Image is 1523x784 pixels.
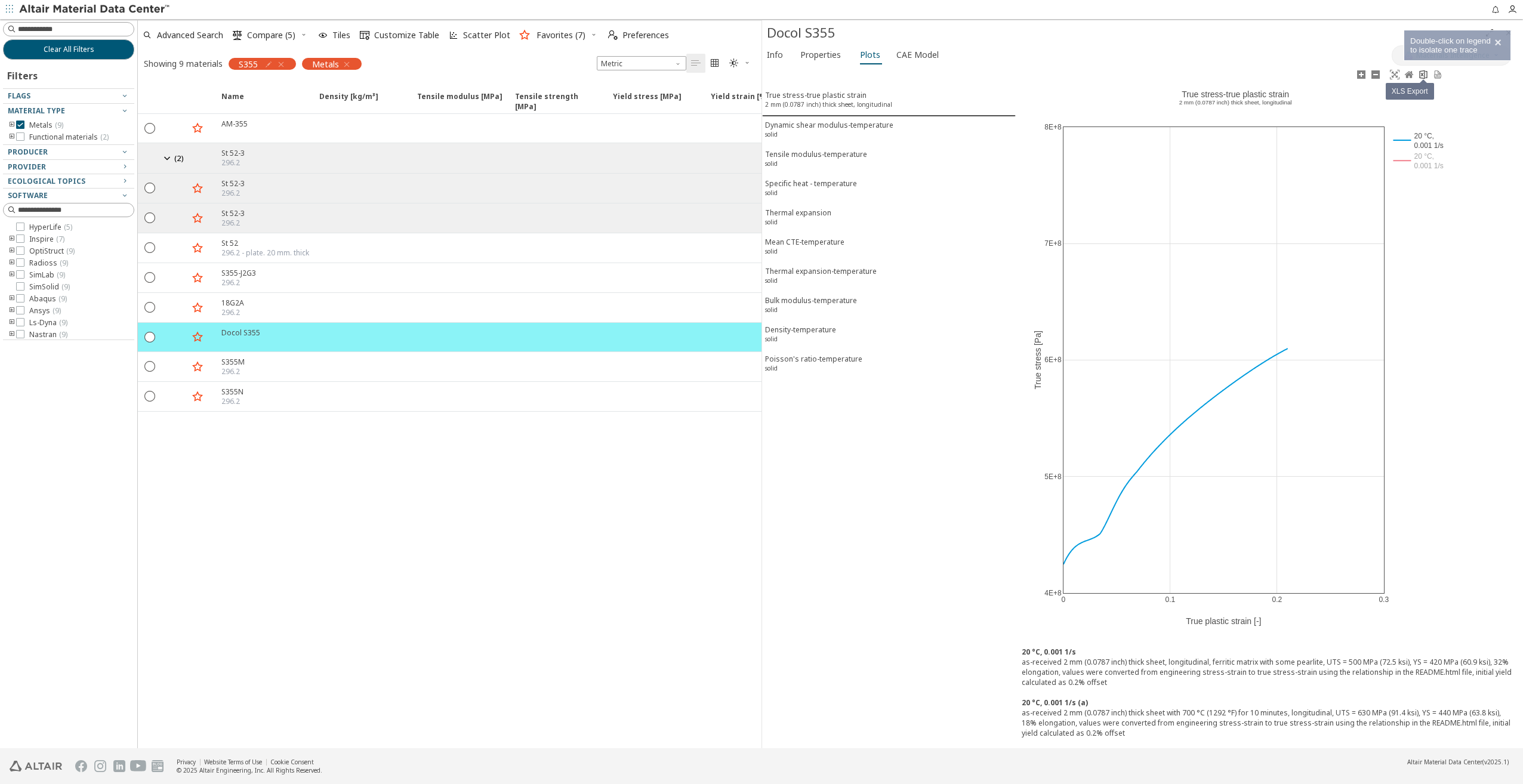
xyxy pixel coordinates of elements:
[44,45,94,54] span: Clear All Filters
[537,31,585,39] span: Favorites (7)
[597,56,686,70] div: Unit System
[29,246,75,256] span: OptiStruct
[767,23,1480,42] div: Docol S355
[765,247,778,255] sup: solid
[762,87,1016,116] button: True stress-true plastic strain2 mm (0.0787 inch) thick sheet, longitudinal
[8,176,85,186] span: Ecological Topics
[606,91,704,113] span: Yield stress [MPa]
[64,222,72,232] span: ( 5 )
[3,60,44,88] div: Filters
[1499,23,1518,42] button: Close
[3,174,134,189] button: Ecological Topics
[221,278,256,288] div: 296.2
[765,295,857,317] div: Bulk modulus-temperature
[233,30,242,40] i: 
[55,120,63,130] span: ( 9 )
[765,100,892,109] sup: 2 mm (0.0787 inch) thick sheet, longitudinal
[188,268,207,288] button: Favorite
[29,258,68,268] span: Radioss
[463,31,510,39] span: Scatter Plot
[8,106,65,116] span: Material Type
[188,119,207,138] button: Favorite
[1407,758,1509,766] div: (v2025.1)
[1022,657,1517,687] div: as-received 2 mm (0.0787 inch) thick sheet, longitudinal, ferritic matrix with some pearlite, UTS...
[3,104,134,118] button: Material Type
[765,335,778,343] sup: solid
[312,58,339,69] span: Metals
[762,263,1016,292] button: Thermal expansion-temperaturesolid
[1022,647,1076,657] b: 20 °C, 0.001 1/s
[765,364,778,372] sup: solid
[221,158,245,168] div: 296.2
[3,189,134,203] button: Software
[59,329,67,339] span: ( 9 )
[162,91,188,113] span: Expand
[508,91,606,113] span: Tensile strength [MPa]
[800,45,841,64] span: Properties
[29,132,109,142] span: Functional materials
[896,45,939,64] span: CAE Model
[765,354,862,376] div: Poisson's ratio-temperature
[188,239,207,258] button: Favorite
[61,282,70,292] span: ( 9 )
[765,237,844,259] div: Mean CTE-temperature
[762,146,1016,175] button: Tensile modulus-temperaturesolid
[417,91,502,113] span: Tensile modulus [MPa]
[1392,45,1511,66] button: AI CopilotMaterials Intelligence
[729,58,739,68] i: 
[765,149,867,171] div: Tensile modulus-temperature
[765,120,893,142] div: Dynamic shear modulus-temperature
[3,39,134,60] button: Clear All Filters
[1480,23,1499,42] button: Full Screen
[29,270,65,280] span: SimLab
[608,30,618,40] i: 
[19,4,171,16] img: Altair Material Data Center
[765,218,778,226] sup: solid
[29,318,67,328] span: Ls-Dyna
[188,298,207,317] button: Favorite
[188,179,207,198] button: Favorite
[8,270,16,280] i: toogle group
[3,145,134,159] button: Producer
[57,270,65,280] span: ( 9 )
[162,148,188,168] button: (2)
[221,208,245,218] div: St 52-3
[239,58,258,69] span: S355
[765,159,778,168] sup: solid
[3,89,134,103] button: Flags
[705,54,724,73] button: Tile View
[762,350,1016,379] button: Poisson's ratio-temperaturesolid
[221,189,245,198] div: 296.2
[214,91,312,113] span: Name
[691,58,701,68] i: 
[221,298,244,308] div: 18G2A
[29,223,72,232] span: HyperLife
[58,294,67,304] span: ( 9 )
[765,305,778,314] sup: solid
[8,294,16,304] i: toogle group
[221,397,243,406] div: 296.2
[157,31,223,39] span: Advanced Search
[765,325,836,347] div: Density-temperature
[8,121,16,130] i: toogle group
[29,121,63,130] span: Metals
[765,276,778,285] sup: solid
[860,45,880,64] span: Plots
[270,758,314,766] a: Cookie Consent
[765,178,857,200] div: Specific heat - temperature
[686,54,705,73] button: Table View
[221,367,245,376] div: 296.2
[1410,36,1491,54] span: Double-click on legend to isolate one trace
[53,305,61,316] span: ( 9 )
[704,91,801,113] span: Yield strain [%]
[765,90,892,112] div: True stress-true plastic strain
[312,91,410,113] span: Density [kg/m³]
[765,130,778,138] sup: solid
[8,246,16,256] i: toogle group
[319,91,378,113] span: Density [kg/m³]
[410,91,508,113] span: Tensile modulus [MPa]
[221,238,309,248] div: St 52
[8,132,16,142] i: toogle group
[8,258,16,268] i: toogle group
[221,308,244,317] div: 296.2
